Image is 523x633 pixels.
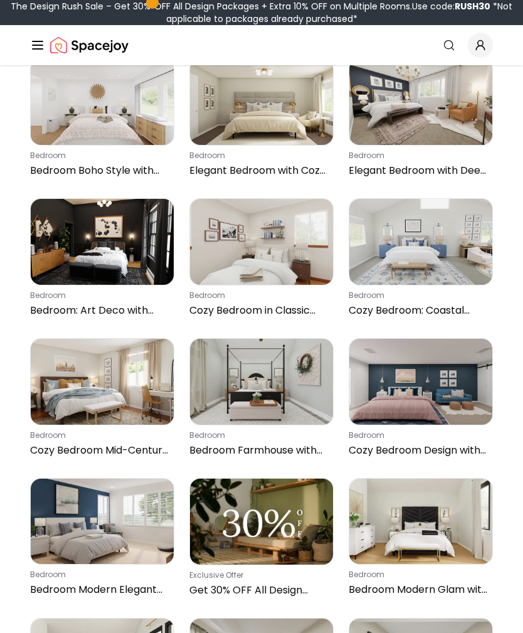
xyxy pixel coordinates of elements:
[30,443,169,458] p: Cozy Bedroom Mid-Century Modern with Vanity Space
[189,583,329,598] p: Get 30% OFF All Design Packages
[190,59,333,145] img: Elegant Bedroom with Cozy Sitting Area and Gallery Wall
[30,290,169,301] p: bedroom
[30,25,493,65] nav: Global
[189,338,334,463] a: Bedroom Farmhouse with Canopy BedbedroomBedroom Farmhouse with Canopy Bed
[30,430,169,440] p: bedroom
[349,151,488,161] p: bedroom
[349,478,493,603] a: Bedroom Modern Glam with Velvet BedbedroomBedroom Modern Glam with Velvet Bed
[189,151,329,161] p: bedroom
[189,443,329,458] p: Bedroom Farmhouse with Canopy Bed
[349,290,488,301] p: bedroom
[30,582,169,597] p: Bedroom Modern Elegant with Teal Accent Wall
[349,430,488,440] p: bedroom
[30,338,174,463] a: Cozy Bedroom Mid-Century Modern with Vanity SpacebedroomCozy Bedroom Mid-Century Modern with Vani...
[349,58,493,183] a: Elegant Bedroom with Deep Blue Accent WallbedroomElegant Bedroom with Deep Blue Accent Wall
[31,199,174,285] img: Bedroom: Art Deco with Dramatic Black Walls
[189,290,329,301] p: bedroom
[190,479,333,565] img: Get 30% OFF All Design Packages
[30,163,169,178] p: Bedroom Boho Style with Optimal Storage
[30,570,169,580] p: bedroom
[349,303,488,318] p: Cozy Bedroom: Coastal Vibes with Classic Charm
[349,582,488,597] p: Bedroom Modern Glam with Velvet Bed
[31,479,174,565] img: Bedroom Modern Elegant with Teal Accent Wall
[190,199,333,285] img: Cozy Bedroom in Classic Style with Shelving
[189,198,334,323] a: Cozy Bedroom in Classic Style with ShelvingbedroomCozy Bedroom in Classic Style with Shelving
[50,33,129,58] img: Spacejoy Logo
[30,478,174,603] a: Bedroom Modern Elegant with Teal Accent WallbedroomBedroom Modern Elegant with Teal Accent Wall
[50,33,129,58] a: Spacejoy
[31,59,174,145] img: Bedroom Boho Style with Optimal Storage
[349,339,492,425] img: Cozy Bedroom Design with Dark Blue Accent Wall
[349,479,492,565] img: Bedroom Modern Glam with Velvet Bed
[189,303,329,318] p: Cozy Bedroom in Classic Style with Shelving
[189,58,334,183] a: Elegant Bedroom with Cozy Sitting Area and Gallery WallbedroomElegant Bedroom with Cozy Sitting A...
[30,151,169,161] p: bedroom
[30,303,169,318] p: Bedroom: Art Deco with Dramatic Black Walls
[349,570,488,580] p: bedroom
[31,339,174,425] img: Cozy Bedroom Mid-Century Modern with Vanity Space
[189,163,329,178] p: Elegant Bedroom with Cozy Sitting Area and Gallery Wall
[349,199,492,285] img: Cozy Bedroom: Coastal Vibes with Classic Charm
[349,198,493,323] a: Cozy Bedroom: Coastal Vibes with Classic CharmbedroomCozy Bedroom: Coastal Vibes with Classic Charm
[349,163,488,178] p: Elegant Bedroom with Deep Blue Accent Wall
[349,338,493,463] a: Cozy Bedroom Design with Dark Blue Accent WallbedroomCozy Bedroom Design with Dark Blue Accent Wall
[190,339,333,425] img: Bedroom Farmhouse with Canopy Bed
[349,59,492,145] img: Elegant Bedroom with Deep Blue Accent Wall
[189,478,334,603] a: Get 30% OFF All Design PackagesExclusive OfferGet 30% OFF All Design Packages
[189,570,329,580] p: Exclusive Offer
[30,198,174,323] a: Bedroom: Art Deco with Dramatic Black WallsbedroomBedroom: Art Deco with Dramatic Black Walls
[189,430,329,440] p: bedroom
[349,443,488,458] p: Cozy Bedroom Design with Dark Blue Accent Wall
[30,58,174,183] a: Bedroom Boho Style with Optimal StoragebedroomBedroom Boho Style with Optimal Storage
